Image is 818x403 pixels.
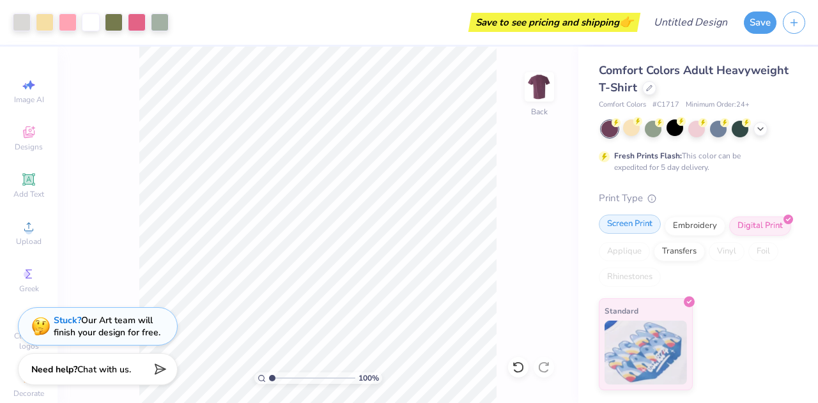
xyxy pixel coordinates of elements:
span: Comfort Colors Adult Heavyweight T-Shirt [599,63,789,95]
img: Standard [605,321,687,384]
div: Rhinestones [599,268,661,287]
div: Transfers [654,242,705,261]
div: Applique [599,242,650,261]
img: Back [527,74,552,100]
strong: Need help? [31,363,77,376]
span: Standard [605,304,638,317]
span: Designs [15,142,43,152]
span: Upload [16,236,42,247]
div: Foil [748,242,778,261]
div: Vinyl [709,242,745,261]
div: This color can be expedited for 5 day delivery. [614,150,771,173]
div: Embroidery [665,217,725,236]
span: 👉 [619,14,633,29]
div: Digital Print [729,217,791,236]
div: Back [531,106,548,118]
div: Screen Print [599,215,661,234]
span: Image AI [14,95,44,105]
strong: Stuck? [54,314,81,326]
span: Decorate [13,388,44,399]
span: Clipart & logos [6,331,51,351]
div: Our Art team will finish your design for free. [54,314,160,338]
span: # C1717 [652,100,679,110]
strong: Fresh Prints Flash: [614,151,682,161]
button: Save [744,11,776,34]
span: Greek [19,284,39,294]
span: 100 % [359,372,379,384]
span: Comfort Colors [599,100,646,110]
div: Print Type [599,191,792,206]
span: Add Text [13,189,44,199]
input: Untitled Design [644,10,737,35]
span: Chat with us. [77,363,131,376]
span: Minimum Order: 24 + [686,100,750,110]
div: Save to see pricing and shipping [472,13,637,32]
